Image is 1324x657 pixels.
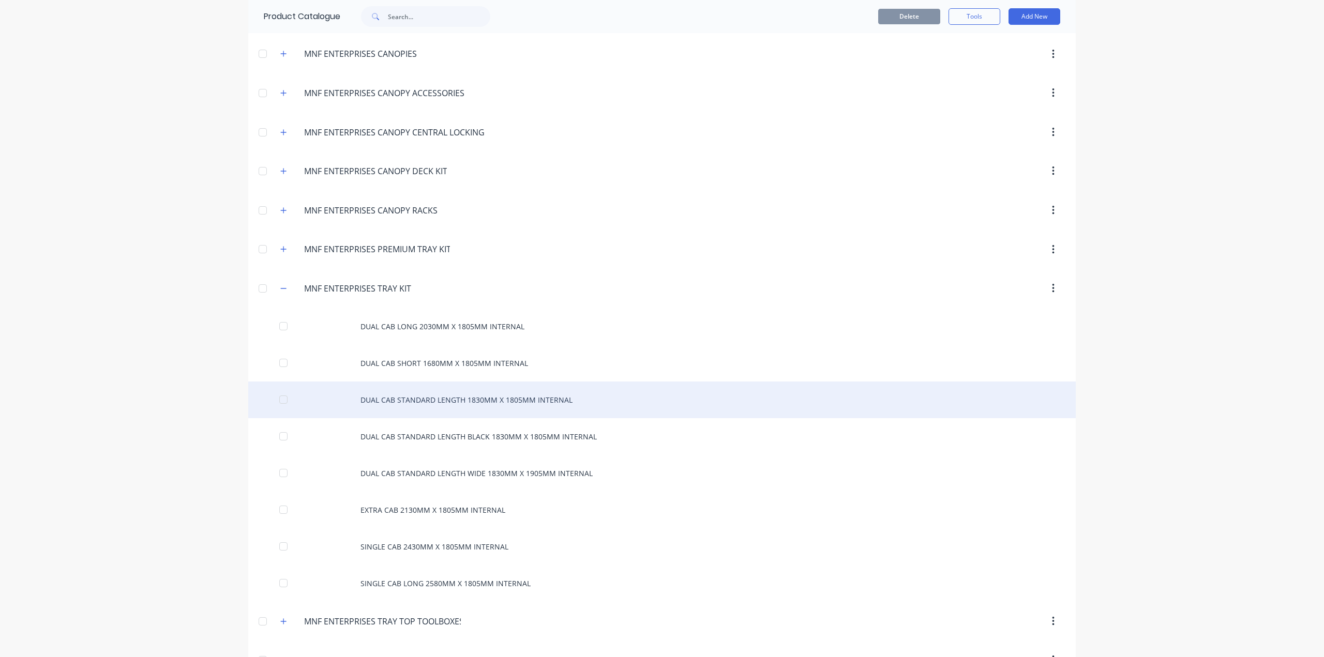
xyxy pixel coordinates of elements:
[248,455,1076,492] div: DUAL CAB STANDARD LENGTH WIDE 1830MM X 1905MM INTERNAL
[388,6,490,27] input: Search...
[248,381,1076,418] div: DUAL CAB STANDARD LENGTH 1830MM X 1805MM INTERNAL
[248,345,1076,381] div: DUAL CAB SHORT 1680MM X 1805MM INTERNAL
[949,8,1000,25] button: Tools
[1009,8,1060,25] button: Add New
[248,308,1076,345] div: DUAL CAB LONG 2030MM X 1805MM INTERNAL
[304,126,484,139] input: Enter category name
[248,565,1076,602] div: SINGLE CAB LONG 2580MM X 1805MM INTERNAL
[304,165,447,177] input: Enter category name
[248,418,1076,455] div: DUAL CAB STANDARD LENGTH BLACK 1830MM X 1805MM INTERNAL
[248,528,1076,565] div: SINGLE CAB 2430MM X 1805MM INTERNAL
[304,615,461,628] input: Enter category name
[304,48,426,60] input: Enter category name
[304,204,437,217] input: Enter category name
[248,492,1076,528] div: EXTRA CAB 2130MM X 1805MM INTERNAL
[878,9,940,24] button: Delete
[304,243,450,255] input: Enter category name
[304,282,426,295] input: Enter category name
[304,87,464,99] input: Enter category name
